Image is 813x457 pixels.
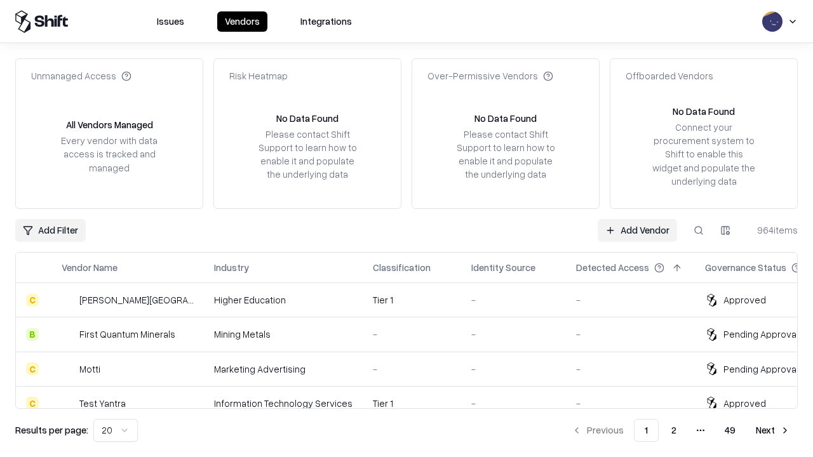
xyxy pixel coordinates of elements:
[57,134,162,174] div: Every vendor with data access is tracked and managed
[293,11,359,32] button: Integrations
[373,362,451,376] div: -
[66,118,153,131] div: All Vendors Managed
[576,261,649,274] div: Detected Access
[748,419,798,442] button: Next
[214,362,353,376] div: Marketing Advertising
[723,293,766,307] div: Approved
[598,219,677,242] a: Add Vendor
[723,362,798,376] div: Pending Approval
[471,261,535,274] div: Identity Source
[79,397,126,410] div: Test Yantra
[62,362,74,375] img: Motti
[217,11,267,32] button: Vendors
[26,328,39,341] div: B
[474,112,537,125] div: No Data Found
[79,362,100,376] div: Motti
[453,128,558,182] div: Please contact Shift Support to learn how to enable it and populate the underlying data
[723,328,798,341] div: Pending Approval
[62,261,118,274] div: Vendor Name
[214,328,353,341] div: Mining Metals
[79,293,194,307] div: [PERSON_NAME][GEOGRAPHIC_DATA]
[26,294,39,307] div: C
[15,423,88,437] p: Results per page:
[723,397,766,410] div: Approved
[715,419,746,442] button: 49
[576,293,685,307] div: -
[705,261,786,274] div: Governance Status
[747,223,798,237] div: 964 items
[651,121,756,188] div: Connect your procurement system to Shift to enable this widget and populate the underlying data
[471,362,556,376] div: -
[427,69,553,83] div: Over-Permissive Vendors
[79,328,175,341] div: First Quantum Minerals
[661,419,687,442] button: 2
[673,105,735,118] div: No Data Found
[373,397,451,410] div: Tier 1
[626,69,713,83] div: Offboarded Vendors
[576,362,685,376] div: -
[214,261,249,274] div: Industry
[471,293,556,307] div: -
[62,397,74,409] img: Test Yantra
[255,128,360,182] div: Please contact Shift Support to learn how to enable it and populate the underlying data
[15,219,86,242] button: Add Filter
[471,328,556,341] div: -
[214,293,353,307] div: Higher Education
[471,397,556,410] div: -
[373,328,451,341] div: -
[31,69,131,83] div: Unmanaged Access
[564,419,798,442] nav: pagination
[373,261,431,274] div: Classification
[576,328,685,341] div: -
[576,397,685,410] div: -
[62,294,74,307] img: Reichman University
[229,69,288,83] div: Risk Heatmap
[373,293,451,307] div: Tier 1
[276,112,339,125] div: No Data Found
[214,397,353,410] div: Information Technology Services
[62,328,74,341] img: First Quantum Minerals
[634,419,659,442] button: 1
[26,397,39,409] div: C
[149,11,192,32] button: Issues
[26,362,39,375] div: C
